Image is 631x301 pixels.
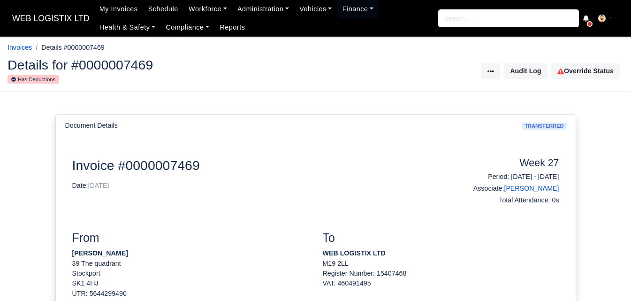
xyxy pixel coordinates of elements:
div: Register Number: 15407468 [316,269,566,289]
h6: Total Attendance: 0s [448,196,559,204]
p: Date: [72,181,434,191]
li: Details #0000007469 [32,42,105,53]
p: UTR: 5644299490 [72,289,309,299]
h6: Document Details [65,122,118,130]
h3: From [72,231,309,245]
strong: WEB LOGISTIX LTD [323,249,386,257]
p: M19 2LL [323,259,559,269]
span: [DATE] [88,182,109,189]
a: Reports [214,18,250,37]
h4: Week 27 [448,157,559,170]
a: [PERSON_NAME] [504,185,559,192]
iframe: Chat Widget [584,256,631,301]
h2: Invoice #0000007469 [72,157,434,173]
p: Stockport [72,269,309,278]
div: VAT: 460491495 [323,278,559,288]
input: Search... [438,9,579,27]
a: Compliance [160,18,214,37]
a: Invoices [8,44,32,51]
h2: Details for #0000007469 [8,58,309,71]
a: Override Status [551,63,620,79]
h6: Associate: [448,185,559,193]
p: 39 The quadrant [72,259,309,269]
a: WEB LOGISTIX LTD [8,9,94,28]
a: Health & Safety [94,18,161,37]
small: Has Deductions [8,75,59,84]
p: SK1 4HJ [72,278,309,288]
button: Audit Log [504,63,547,79]
span: transferred [522,123,566,130]
h6: Period: [DATE] - [DATE] [448,173,559,181]
strong: [PERSON_NAME] [72,249,128,257]
h3: To [323,231,559,245]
